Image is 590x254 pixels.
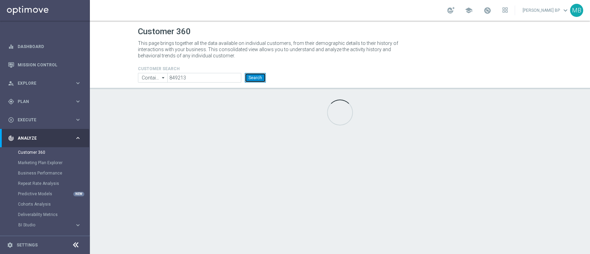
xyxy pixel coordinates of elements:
[8,56,81,74] div: Mission Control
[7,242,13,248] i: settings
[167,73,241,83] input: Enter CID, Email, name or phone
[18,191,72,197] a: Predictive Models
[75,222,81,228] i: keyboard_arrow_right
[8,98,14,105] i: gps_fixed
[18,170,72,176] a: Business Performance
[18,150,72,155] a: Customer 360
[245,73,266,83] button: Search
[18,209,89,220] div: Deliverability Metrics
[8,37,81,56] div: Dashboard
[8,135,82,141] button: track_changes Analyze keyboard_arrow_right
[8,44,82,49] button: equalizer Dashboard
[18,168,89,178] div: Business Performance
[18,56,81,74] a: Mission Control
[8,80,14,86] i: person_search
[8,117,82,123] button: play_circle_outline Execute keyboard_arrow_right
[160,73,167,82] i: arrow_drop_down
[8,135,14,141] i: track_changes
[73,192,84,196] div: NEW
[8,99,82,104] button: gps_fixed Plan keyboard_arrow_right
[18,178,89,189] div: Repeat Rate Analysis
[18,199,89,209] div: Cohorts Analysis
[17,243,38,247] a: Settings
[18,220,89,230] div: BI Studio
[18,100,75,104] span: Plan
[8,98,75,105] div: Plan
[8,135,75,141] div: Analyze
[18,212,72,217] a: Deliverability Metrics
[138,27,542,37] h1: Customer 360
[8,62,82,68] button: Mission Control
[522,5,570,16] a: [PERSON_NAME] BPkeyboard_arrow_down
[18,189,89,199] div: Predictive Models
[18,136,75,140] span: Analyze
[8,117,14,123] i: play_circle_outline
[18,158,89,168] div: Marketing Plan Explorer
[75,98,81,105] i: keyboard_arrow_right
[18,201,72,207] a: Cohorts Analysis
[75,135,81,141] i: keyboard_arrow_right
[18,181,72,186] a: Repeat Rate Analysis
[18,81,75,85] span: Explore
[8,117,75,123] div: Execute
[562,7,569,14] span: keyboard_arrow_down
[75,116,81,123] i: keyboard_arrow_right
[8,80,75,86] div: Explore
[570,4,583,17] div: MB
[18,147,89,158] div: Customer 360
[465,7,472,14] span: school
[18,222,82,228] button: BI Studio keyboard_arrow_right
[75,80,81,86] i: keyboard_arrow_right
[18,223,75,227] div: BI Studio
[8,44,14,50] i: equalizer
[8,81,82,86] button: person_search Explore keyboard_arrow_right
[18,160,72,166] a: Marketing Plan Explorer
[138,73,168,83] input: Contains
[138,40,404,59] p: This page brings together all the data available on individual customers, from their demographic ...
[138,66,266,71] h4: CUSTOMER SEARCH
[18,118,75,122] span: Execute
[18,223,68,227] span: BI Studio
[18,37,81,56] a: Dashboard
